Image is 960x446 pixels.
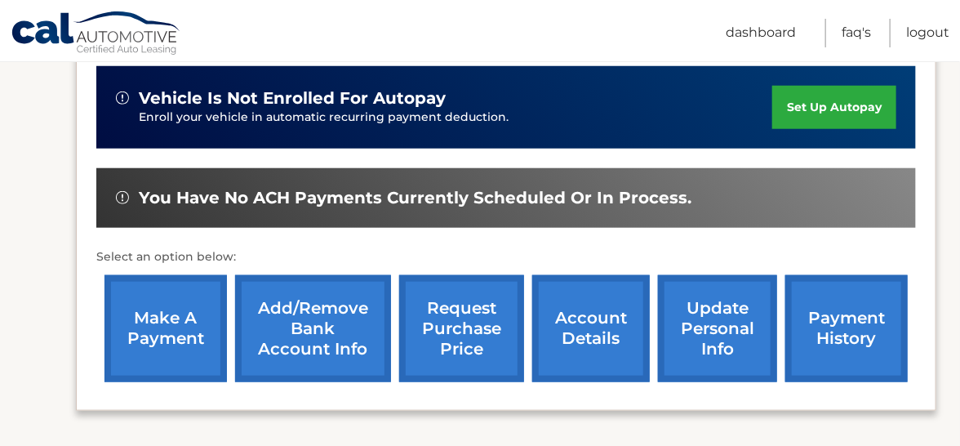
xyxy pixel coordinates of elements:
[906,19,949,47] a: Logout
[11,11,182,58] a: Cal Automotive
[532,275,650,382] a: account details
[399,275,524,382] a: request purchase price
[726,19,796,47] a: Dashboard
[116,191,129,204] img: alert-white.svg
[658,275,777,382] a: update personal info
[235,275,391,382] a: Add/Remove bank account info
[785,275,908,382] a: payment history
[96,248,916,267] p: Select an option below:
[139,188,691,208] span: You have no ACH payments currently scheduled or in process.
[139,109,772,127] p: Enroll your vehicle in automatic recurring payment deduction.
[842,19,871,47] a: FAQ's
[116,91,129,105] img: alert-white.svg
[104,275,227,382] a: make a payment
[772,86,896,129] a: set up autopay
[139,88,446,109] span: vehicle is not enrolled for autopay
